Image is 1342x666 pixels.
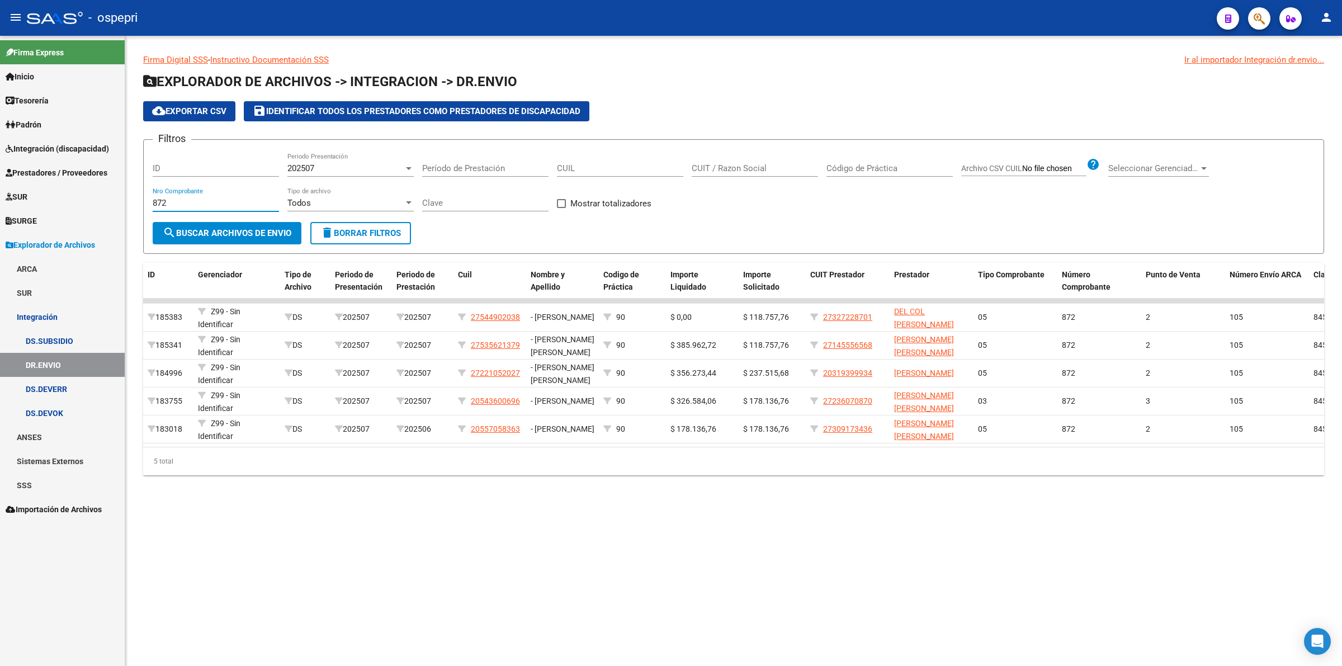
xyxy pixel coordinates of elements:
[198,419,240,441] span: Z99 - Sin Identificar
[6,167,107,179] span: Prestadores / Proveedores
[330,263,392,300] datatable-header-cell: Periodo de Presentación
[6,503,102,516] span: Importación de Archivos
[396,395,449,408] div: 202507
[6,239,95,251] span: Explorador de Archivos
[6,95,49,107] span: Tesorería
[1057,263,1141,300] datatable-header-cell: Número Comprobante
[978,341,987,349] span: 05
[6,143,109,155] span: Integración (discapacidad)
[6,70,34,83] span: Inicio
[1230,313,1243,322] span: 105
[1320,11,1333,24] mat-icon: person
[823,396,872,405] span: 27236070870
[253,104,266,117] mat-icon: save
[603,270,639,292] span: Codigo de Práctica
[143,101,235,121] button: Exportar CSV
[1146,424,1150,433] span: 2
[1062,341,1075,349] span: 872
[1108,163,1199,173] span: Seleccionar Gerenciador
[1146,396,1150,405] span: 3
[806,263,890,300] datatable-header-cell: CUIT Prestador
[285,423,326,436] div: DS
[153,131,191,147] h3: Filtros
[335,367,388,380] div: 202507
[471,396,520,405] span: 20543600696
[198,363,240,385] span: Z99 - Sin Identificar
[471,313,520,322] span: 27544902038
[148,423,189,436] div: 183018
[1230,396,1243,405] span: 105
[471,369,520,377] span: 27221052027
[670,341,716,349] span: $ 385.962,72
[148,339,189,352] div: 185341
[320,226,334,239] mat-icon: delete
[285,311,326,324] div: DS
[616,424,625,433] span: 90
[599,263,666,300] datatable-header-cell: Codigo de Práctica
[1062,313,1075,322] span: 872
[335,270,382,292] span: Periodo de Presentación
[198,391,240,413] span: Z99 - Sin Identificar
[670,270,706,292] span: Importe Liquidado
[1225,263,1309,300] datatable-header-cell: Número Envío ARCA
[287,198,311,208] span: Todos
[6,119,41,131] span: Padrón
[1062,396,1075,405] span: 872
[978,424,987,433] span: 05
[198,270,242,279] span: Gerenciador
[152,104,166,117] mat-icon: cloud_download
[458,270,472,279] span: Cuil
[616,313,625,322] span: 90
[1141,263,1225,300] datatable-header-cell: Punto de Venta
[148,270,155,279] span: ID
[148,395,189,408] div: 183755
[1062,270,1111,292] span: Número Comprobante
[163,228,291,238] span: Buscar Archivos de Envio
[396,367,449,380] div: 202507
[320,228,401,238] span: Borrar Filtros
[894,391,954,413] span: [PERSON_NAME] [PERSON_NAME]
[396,270,435,292] span: Periodo de Prestación
[670,313,692,322] span: $ 0,00
[570,197,651,210] span: Mostrar totalizadores
[823,313,872,322] span: 27327228701
[978,270,1045,279] span: Tipo Comprobante
[198,307,240,329] span: Z99 - Sin Identificar
[616,369,625,377] span: 90
[616,396,625,405] span: 90
[961,164,1022,173] span: Archivo CSV CUIL
[1230,369,1243,377] span: 105
[396,311,449,324] div: 202507
[143,54,1324,66] p: -
[152,106,226,116] span: Exportar CSV
[396,339,449,352] div: 202507
[531,424,594,433] span: - [PERSON_NAME]
[743,341,789,349] span: $ 118.757,76
[978,396,987,405] span: 03
[890,263,974,300] datatable-header-cell: Prestador
[396,423,449,436] div: 202506
[453,263,526,300] datatable-header-cell: Cuil
[88,6,138,30] span: - ospepri
[743,424,789,433] span: $ 178.136,76
[743,313,789,322] span: $ 118.757,76
[6,191,27,203] span: SUR
[894,419,954,441] span: [PERSON_NAME] [PERSON_NAME]
[670,424,716,433] span: $ 178.136,76
[9,11,22,24] mat-icon: menu
[285,270,311,292] span: Tipo de Archivo
[335,423,388,436] div: 202507
[163,226,176,239] mat-icon: search
[974,263,1057,300] datatable-header-cell: Tipo Comprobante
[670,369,716,377] span: $ 356.273,44
[1313,270,1334,279] span: Clave
[244,101,589,121] button: Identificar todos los Prestadores como Prestadores de Discapacidad
[143,55,208,65] a: Firma Digital SSS
[1230,270,1301,279] span: Número Envío ARCA
[335,395,388,408] div: 202507
[148,367,189,380] div: 184996
[526,263,599,300] datatable-header-cell: Nombre y Apellido
[148,311,189,324] div: 185383
[1086,158,1100,171] mat-icon: help
[471,341,520,349] span: 27535621379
